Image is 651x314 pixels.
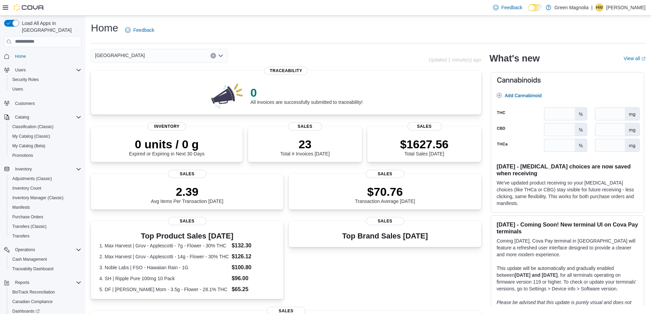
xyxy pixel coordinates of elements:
button: Inventory [1,164,84,174]
a: View allExternal link [624,56,646,61]
button: Classification (Classic) [7,122,84,132]
a: My Catalog (Beta) [10,142,48,150]
dd: $126.12 [232,252,275,261]
div: Expired or Expiring in Next 30 Days [129,137,205,156]
input: Dark Mode [528,4,542,11]
a: BioTrack Reconciliation [10,288,58,296]
span: Users [10,85,81,93]
span: Inventory Count [12,186,41,191]
svg: External link [641,57,646,61]
button: Home [1,51,84,61]
span: Reports [12,278,81,287]
span: Reports [15,280,29,285]
a: Feedback [122,23,157,37]
a: My Catalog (Classic) [10,132,53,140]
button: Customers [1,98,84,108]
span: Catalog [12,113,81,121]
button: Manifests [7,203,84,212]
span: Sales [366,217,404,225]
dd: $65.25 [232,285,275,293]
button: Users [1,65,84,75]
span: Manifests [10,203,81,211]
span: Adjustments (Classic) [10,175,81,183]
a: Feedback [490,1,525,14]
span: Inventory Manager (Classic) [10,194,81,202]
span: Classification (Classic) [12,124,54,129]
em: Please be advised that this update is purely visual and does not impact payment functionality. [497,300,632,312]
span: [GEOGRAPHIC_DATA] [95,51,145,59]
div: Avg Items Per Transaction [DATE] [151,185,223,204]
span: Inventory Manager (Classic) [12,195,64,201]
a: Transfers [10,232,32,240]
span: Home [12,52,81,60]
span: Inventory [148,122,186,131]
span: Sales [168,217,206,225]
button: Cash Management [7,255,84,264]
span: Cash Management [12,257,47,262]
p: 0 units / 0 g [129,137,205,151]
button: Clear input [211,53,216,58]
a: Users [10,85,26,93]
dt: 2. Max Harvest | Gruv - Applescotti - 14g - Flower - 30% THC [99,253,229,260]
a: Security Roles [10,76,41,84]
button: Catalog [12,113,32,121]
button: Security Roles [7,75,84,84]
a: Classification (Classic) [10,123,56,131]
button: Open list of options [218,53,223,58]
span: Customers [15,101,35,106]
a: Inventory Count [10,184,44,192]
span: Purchase Orders [12,214,43,220]
span: Traceabilty Dashboard [12,266,53,272]
p: 2.39 [151,185,223,199]
p: [PERSON_NAME] [606,3,646,12]
span: Feedback [133,27,154,33]
span: Traceability [265,67,308,75]
span: Customers [12,99,81,107]
dt: 1. Max Harvest | Gruv - Applescotti - 7g - Flower - 30% THC [99,242,229,249]
span: Sales [366,170,404,178]
span: Manifests [12,205,30,210]
span: Load All Apps in [GEOGRAPHIC_DATA] [19,20,81,33]
a: Manifests [10,203,32,211]
p: 23 [280,137,329,151]
button: Users [7,84,84,94]
div: Total Sales [DATE] [400,137,449,156]
span: My Catalog (Classic) [10,132,81,140]
button: Canadian Compliance [7,297,84,306]
a: Home [12,52,29,60]
button: Transfers (Classic) [7,222,84,231]
span: Transfers [10,232,81,240]
button: Inventory Count [7,183,84,193]
span: BioTrack Reconciliation [12,289,55,295]
dd: $96.00 [232,274,275,283]
div: All invoices are successfully submitted to traceability! [250,86,363,105]
span: Dark Mode [528,11,528,12]
button: Operations [12,246,38,254]
span: Feedback [501,4,522,11]
button: Traceabilty Dashboard [7,264,84,274]
dt: 5. DF | [PERSON_NAME] Mom - 3.5g - Flower - 28.1% THC [99,286,229,293]
button: BioTrack Reconciliation [7,287,84,297]
span: BioTrack Reconciliation [10,288,81,296]
span: Canadian Compliance [10,298,81,306]
p: Updated 1 minute(s) ago [429,57,481,63]
a: Purchase Orders [10,213,46,221]
span: Users [12,66,81,74]
span: Users [12,86,23,92]
span: Purchase Orders [10,213,81,221]
span: Inventory Count [10,184,81,192]
span: Promotions [10,151,81,160]
span: Dashboards [12,309,40,314]
span: Promotions [12,153,33,158]
span: Operations [12,246,81,254]
button: Promotions [7,151,84,160]
span: My Catalog (Beta) [12,143,45,149]
span: Operations [15,247,35,252]
span: Home [15,54,26,59]
span: My Catalog (Beta) [10,142,81,150]
span: Inventory [12,165,81,173]
a: Customers [12,99,38,108]
dd: $132.30 [232,242,275,250]
h3: Top Product Sales [DATE] [99,232,275,240]
button: Transfers [7,231,84,241]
